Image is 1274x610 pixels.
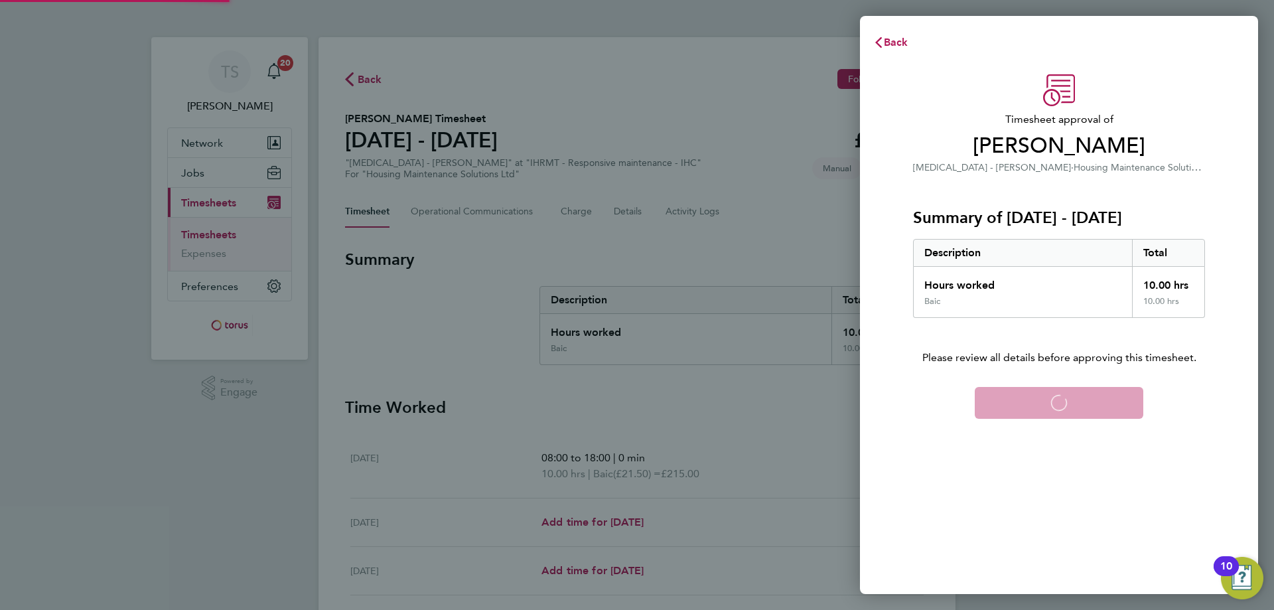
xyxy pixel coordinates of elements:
[913,239,1205,318] div: Summary of 15 - 21 Sep 2025
[884,36,908,48] span: Back
[1071,162,1074,173] span: ·
[913,112,1205,127] span: Timesheet approval of
[1220,566,1232,583] div: 10
[1221,557,1263,599] button: Open Resource Center, 10 new notifications
[913,133,1205,159] span: [PERSON_NAME]
[924,296,940,307] div: Baic
[1132,240,1205,266] div: Total
[1074,161,1222,173] span: Housing Maintenance Solutions Ltd
[914,240,1132,266] div: Description
[913,162,1071,173] span: [MEDICAL_DATA] - [PERSON_NAME]
[1132,267,1205,296] div: 10.00 hrs
[913,207,1205,228] h3: Summary of [DATE] - [DATE]
[897,318,1221,366] p: Please review all details before approving this timesheet.
[1132,296,1205,317] div: 10.00 hrs
[860,29,922,56] button: Back
[914,267,1132,296] div: Hours worked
